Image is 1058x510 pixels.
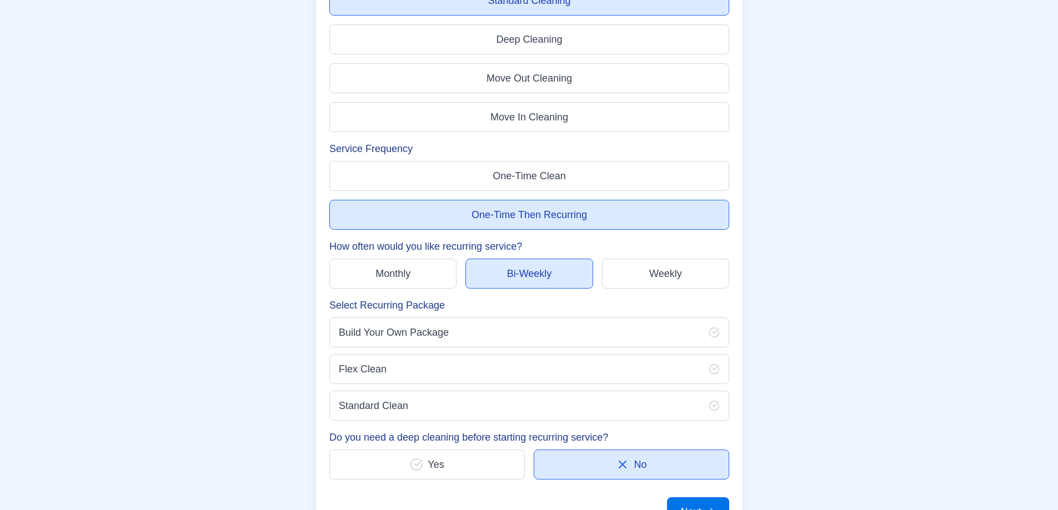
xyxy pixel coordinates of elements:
button: Move In Cleaning [329,102,729,132]
span: Yes [428,457,444,472]
span: Move Out Cleaning [486,70,571,86]
button: Yes [329,450,525,479]
label: Select Recurring Package [329,297,729,313]
span: Deep Cleaning [496,32,562,47]
label: How often would you like recurring service? [329,239,729,254]
button: Move Out Cleaning [329,63,729,93]
span: One-Time Then Recurring [471,207,586,223]
button: One-Time Then Recurring [329,200,729,230]
span: Build Your Own Package [339,325,449,340]
button: Bi-Weekly [465,259,593,289]
label: Service Frequency [329,141,729,156]
button: Build Your Own Package [329,317,729,347]
span: One-Time Clean [493,168,565,184]
span: Flex Clean [339,361,387,377]
label: Do you need a deep cleaning before starting recurring service? [329,430,729,445]
span: No [634,457,646,472]
button: Monthly [329,259,457,289]
button: Standard Clean [329,391,729,421]
span: Move In Cleaning [490,109,568,125]
button: Weekly [601,259,729,289]
span: Standard Clean [339,398,408,413]
button: Flex Clean [329,354,729,384]
button: No [534,450,729,479]
button: One-Time Clean [329,161,729,191]
button: Deep Cleaning [329,24,729,54]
